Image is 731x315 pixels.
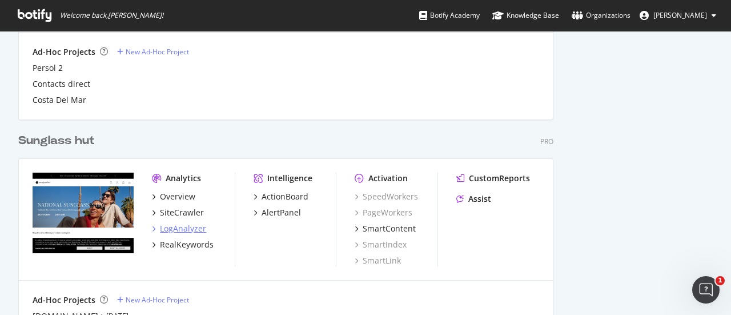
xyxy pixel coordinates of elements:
a: Assist [456,193,491,205]
a: SmartContent [355,223,416,234]
div: RealKeywords [160,239,214,250]
div: Ad-Hoc Projects [33,46,95,58]
div: Assist [468,193,491,205]
div: SiteCrawler [160,207,204,218]
a: AlertPanel [254,207,301,218]
a: ActionBoard [254,191,308,202]
a: Costa Del Mar [33,94,86,106]
div: Activation [368,173,408,184]
div: Ad-Hoc Projects [33,294,95,306]
span: 1 [716,276,725,285]
a: Contacts direct [33,78,90,90]
a: RealKeywords [152,239,214,250]
a: New Ad-Hoc Project [117,47,189,57]
span: Welcome back, [PERSON_NAME] ! [60,11,163,20]
button: [PERSON_NAME] [630,6,725,25]
a: SpeedWorkers [355,191,418,202]
a: New Ad-Hoc Project [117,295,189,305]
a: Sunglass hut [18,133,99,149]
div: Knowledge Base [492,10,559,21]
a: PageWorkers [355,207,412,218]
div: Pro [540,137,553,146]
div: CustomReports [469,173,530,184]
div: Overview [160,191,195,202]
div: New Ad-Hoc Project [126,295,189,305]
div: Analytics [166,173,201,184]
div: Botify Academy [419,10,480,21]
a: SiteCrawler [152,207,204,218]
div: Sunglass hut [18,133,95,149]
div: AlertPanel [262,207,301,218]
a: Overview [152,191,195,202]
a: CustomReports [456,173,530,184]
a: SmartLink [355,255,401,266]
div: Intelligence [267,173,312,184]
div: Organizations [572,10,630,21]
div: LogAnalyzer [160,223,206,234]
iframe: Intercom live chat [692,276,720,304]
div: ActionBoard [262,191,308,202]
span: Noemi Parola [653,10,707,20]
div: SmartContent [363,223,416,234]
a: Persol 2 [33,62,63,74]
a: LogAnalyzer [152,223,206,234]
img: www.sunglasshut.com [33,173,134,254]
div: New Ad-Hoc Project [126,47,189,57]
a: SmartIndex [355,239,407,250]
